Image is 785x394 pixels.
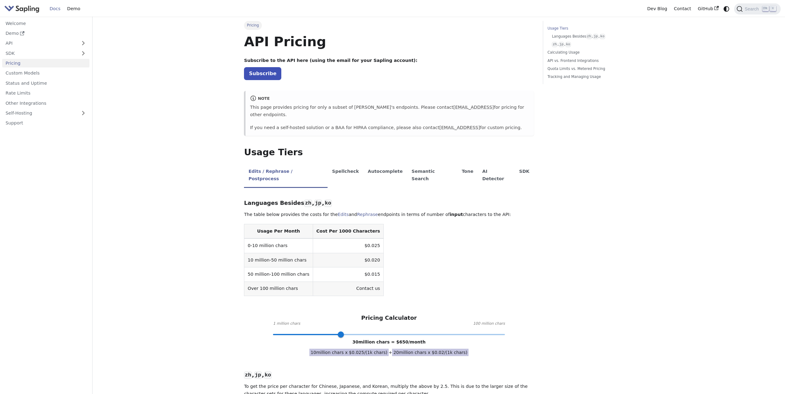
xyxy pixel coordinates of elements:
code: zh [304,200,312,207]
li: Tone [457,164,478,188]
td: $0.020 [313,253,383,267]
code: ko [324,200,332,207]
span: Pricing [244,21,262,30]
code: ko [600,34,605,39]
li: Autocomplete [363,164,407,188]
a: Custom Models [2,69,89,78]
button: Search (Ctrl+K) [734,3,780,14]
span: Search [743,6,762,11]
a: zh,jp,ko [552,42,629,47]
a: Docs [46,4,64,14]
button: Switch between dark and light mode (currently system mode) [722,4,731,13]
a: GitHub [694,4,722,14]
li: Edits / Rephrase / Postprocess [244,164,328,188]
a: Demo [64,4,84,14]
a: [EMAIL_ADDRESS] [453,105,494,110]
li: Spellcheck [328,164,363,188]
a: API [2,39,77,48]
span: 100 million chars [473,321,505,327]
strong: Subscribe to the API here (using the email for your Sapling account): [244,58,417,63]
strong: input [450,212,463,217]
a: Pricing [2,59,89,68]
h3: , , [244,372,534,379]
li: SDK [515,164,534,188]
code: jp [593,34,598,39]
td: $0.025 [313,238,383,253]
a: Self-Hosting [2,109,89,118]
a: Tracking and Managing Usage [547,74,631,80]
code: ko [264,372,272,379]
th: Usage Per Month [244,224,313,239]
td: Contact us [313,282,383,296]
span: 30 million chars = $ 650 /month [353,339,426,344]
a: Contact [671,4,695,14]
kbd: K [770,6,776,11]
button: Expand sidebar category 'SDK' [77,49,89,58]
th: Cost Per 1000 Characters [313,224,383,239]
a: Quota Limits vs. Metered Pricing [547,66,631,72]
td: $0.015 [313,267,383,282]
td: 0-10 million chars [244,238,313,253]
td: 10 million-50 million chars [244,253,313,267]
span: 1 million chars [273,321,300,327]
code: zh [586,34,592,39]
a: Edits [338,212,349,217]
a: API vs. Frontend Integrations [547,58,631,64]
li: AI Detector [478,164,515,188]
button: Expand sidebar category 'API' [77,39,89,48]
p: The table below provides the costs for the and endpoints in terms of number of characters to the ... [244,211,534,218]
a: SDK [2,49,77,58]
a: Sapling.ai [4,4,42,13]
p: This page provides pricing for only a subset of [PERSON_NAME]'s endpoints. Please contact for pri... [250,104,530,119]
a: Status and Uptime [2,79,89,87]
code: zh [244,372,252,379]
code: ko [565,42,571,47]
code: jp [559,42,564,47]
td: 50 million-100 million chars [244,267,313,282]
span: 20 million chars x $ 0.02 /(1k chars) [392,349,469,356]
a: Calculating Usage [547,50,631,55]
a: [EMAIL_ADDRESS] [440,125,480,130]
a: Other Integrations [2,99,89,108]
p: If you need a self-hosted solution or a BAA for HIPAA compliance, please also contact for custom ... [250,124,530,132]
a: Welcome [2,19,89,28]
a: Dev Blog [644,4,670,14]
code: jp [254,372,262,379]
img: Sapling.ai [4,4,39,13]
li: Semantic Search [407,164,457,188]
h3: Languages Besides , , [244,200,534,207]
a: Support [2,119,89,128]
code: zh [552,42,557,47]
h3: Pricing Calculator [361,315,417,322]
code: jp [314,200,322,207]
span: + [389,350,392,355]
h1: API Pricing [244,33,534,50]
span: 10 million chars x $ 0.025 /(1k chars) [309,349,389,356]
a: Demo [2,29,89,38]
a: Subscribe [244,67,281,80]
a: Rephrase [357,212,378,217]
h2: Usage Tiers [244,147,534,158]
td: Over 100 million chars [244,282,313,296]
nav: Breadcrumbs [244,21,534,30]
a: Usage Tiers [547,26,631,31]
div: note [250,95,530,103]
a: Languages Besideszh,jp,ko [552,34,629,39]
a: Rate Limits [2,89,89,98]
